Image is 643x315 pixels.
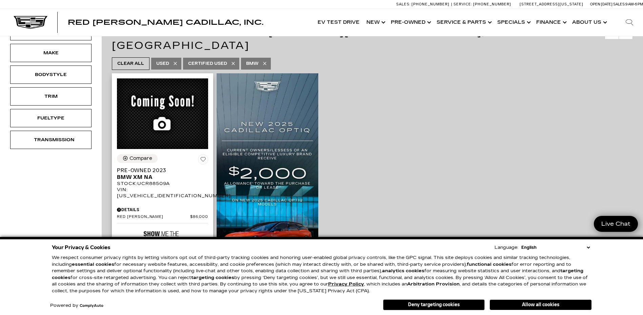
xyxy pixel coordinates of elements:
[50,303,103,308] div: Powered by
[72,262,114,267] strong: essential cookies
[117,181,208,187] div: Stock : UCR88509A
[616,9,643,36] div: Search
[117,215,208,220] a: Red [PERSON_NAME] $86,000
[190,215,208,220] span: $86,000
[10,44,92,62] div: MakeMake
[117,78,208,149] img: 2023 BMW XM NA
[520,244,591,251] select: Language Select
[594,216,638,232] a: Live Chat
[117,215,190,220] span: Red [PERSON_NAME]
[411,2,449,6] span: [PHONE_NUMBER]
[117,59,144,68] span: Clear All
[191,275,234,280] strong: targeting cookies
[117,167,208,181] a: Pre-Owned 2023BMW XM NA
[598,220,634,228] span: Live Chat
[454,2,472,6] span: Service:
[112,26,485,52] span: 1 Vehicle for Sale in [US_STATE][GEOGRAPHIC_DATA], [GEOGRAPHIC_DATA]
[467,262,511,267] strong: functional cookies
[117,174,203,181] span: BMW XM NA
[34,114,68,122] div: Fueltype
[198,154,208,167] button: Save Vehicle
[314,9,363,36] a: EV Test Drive
[396,2,451,6] a: Sales: [PHONE_NUMBER]
[52,243,110,252] span: Your Privacy & Cookies
[533,9,569,36] a: Finance
[10,109,92,127] div: FueltypeFueltype
[246,59,259,68] span: BMW
[10,66,92,84] div: BodystyleBodystyle
[117,207,208,213] div: Pricing Details - Pre-Owned 2023 BMW XM NA
[34,93,68,100] div: Trim
[613,2,625,6] span: Sales:
[490,300,591,310] button: Allow all cookies
[156,59,169,68] span: Used
[34,71,68,78] div: Bodystyle
[14,16,47,29] img: Cadillac Dark Logo with Cadillac White Text
[494,9,533,36] a: Specials
[68,18,263,26] span: Red [PERSON_NAME] Cadillac, Inc.
[52,268,583,280] strong: targeting cookies
[34,49,68,57] div: Make
[387,9,433,36] a: Pre-Owned
[52,255,591,294] p: We respect consumer privacy rights by letting visitors opt out of third-party tracking cookies an...
[328,281,364,287] u: Privacy Policy
[129,155,152,162] div: Compare
[117,167,203,174] span: Pre-Owned 2023
[396,2,410,6] span: Sales:
[117,154,158,163] button: Compare Vehicle
[473,2,511,6] span: [PHONE_NUMBER]
[117,187,208,199] div: VIN: [US_VEHICLE_IDENTIFICATION_NUMBER]
[363,9,387,36] a: New
[383,299,485,310] button: Deny targeting cookies
[80,304,103,308] a: ComplyAuto
[625,2,643,6] span: 9 AM-6 PM
[569,9,609,36] a: About Us
[143,228,180,253] img: Show Me the CARFAX 1-Owner Badge
[407,281,460,287] strong: Arbitration Provision
[10,131,92,149] div: TransmissionTransmission
[520,2,583,6] a: [STREET_ADDRESS][US_STATE]
[10,87,92,106] div: TrimTrim
[433,9,494,36] a: Service & Parts
[590,2,612,6] span: Open [DATE]
[495,245,518,250] div: Language:
[382,268,424,274] strong: analytics cookies
[34,136,68,144] div: Transmission
[68,19,263,26] a: Red [PERSON_NAME] Cadillac, Inc.
[188,59,227,68] span: Certified Used
[451,2,513,6] a: Service: [PHONE_NUMBER]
